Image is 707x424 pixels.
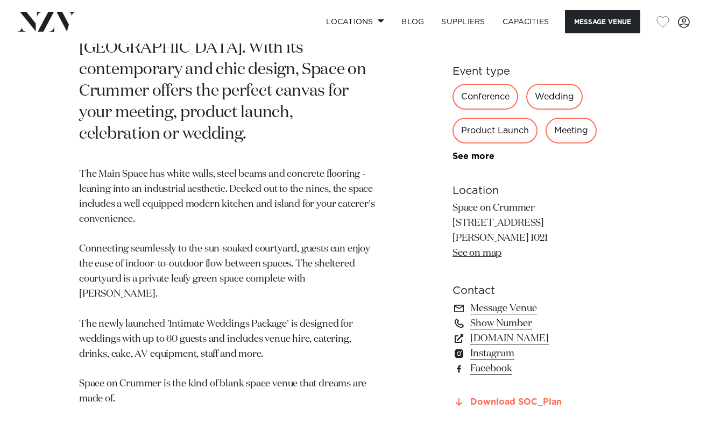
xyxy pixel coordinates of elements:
[17,12,76,31] img: nzv-logo.png
[453,183,628,199] h6: Location
[453,330,628,346] a: [DOMAIN_NAME]
[453,282,628,298] h6: Contact
[526,84,583,110] div: Wedding
[453,361,628,376] a: Facebook
[494,10,558,33] a: Capacities
[565,10,640,33] button: Message Venue
[453,118,538,143] div: Product Launch
[453,201,628,261] p: Space on Crummer [STREET_ADDRESS] [PERSON_NAME] 1021
[393,10,433,33] a: BLOG
[453,315,628,330] a: Show Number
[453,397,628,407] a: Download SOC_Plan
[453,63,628,80] h6: Event type
[453,84,518,110] div: Conference
[433,10,493,33] a: SUPPLIERS
[453,300,628,315] a: Message Venue
[453,248,501,257] a: See on map
[453,346,628,361] a: Instagram
[546,118,597,143] div: Meeting
[317,10,393,33] a: Locations
[79,167,376,407] p: The Main Space has white walls, steel beams and concrete flooring - leaning into an industrial ae...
